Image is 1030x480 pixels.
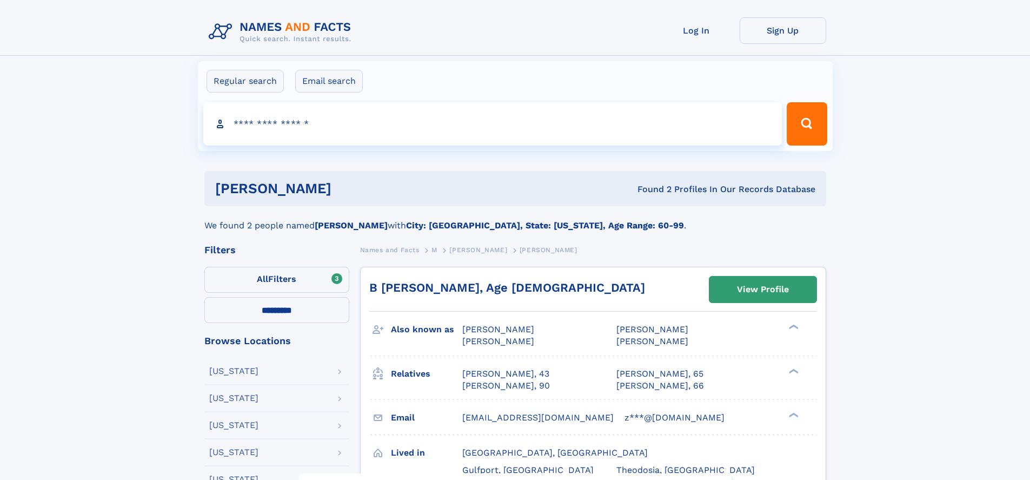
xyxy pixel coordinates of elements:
h3: Email [391,409,462,427]
a: Sign Up [740,17,826,44]
a: [PERSON_NAME], 43 [462,368,549,380]
div: ❯ [786,324,799,331]
a: M [431,243,437,257]
span: [PERSON_NAME] [462,324,534,334]
a: [PERSON_NAME] [449,243,507,257]
b: City: [GEOGRAPHIC_DATA], State: [US_STATE], Age Range: 60-99 [406,220,684,231]
h3: Lived in [391,444,462,462]
span: [EMAIL_ADDRESS][DOMAIN_NAME] [462,412,614,423]
a: [PERSON_NAME], 66 [616,380,704,392]
a: Log In [653,17,740,44]
h3: Relatives [391,365,462,383]
span: z***@[DOMAIN_NAME] [624,412,725,423]
span: M [431,246,437,254]
input: search input [203,102,782,146]
b: [PERSON_NAME] [315,220,388,231]
h1: [PERSON_NAME] [215,182,484,195]
span: All [257,274,268,284]
a: View Profile [709,277,816,303]
a: Names and Facts [360,243,420,257]
span: [PERSON_NAME] [520,246,577,254]
a: B [PERSON_NAME], Age [DEMOGRAPHIC_DATA] [369,281,645,294]
div: [US_STATE] [209,421,258,430]
span: Gulfport, [GEOGRAPHIC_DATA] [462,465,594,475]
div: Filters [204,245,349,255]
div: Browse Locations [204,336,349,346]
div: ❯ [786,367,799,374]
div: We found 2 people named with . [204,206,826,232]
span: [PERSON_NAME] [462,336,534,346]
a: [PERSON_NAME], 90 [462,380,550,392]
div: [US_STATE] [209,448,258,457]
label: Regular search [207,70,284,93]
span: Theodosia, [GEOGRAPHIC_DATA] [616,465,755,475]
div: [US_STATE] [209,367,258,376]
div: ❯ [786,411,799,418]
span: [PERSON_NAME] [616,324,688,334]
span: [PERSON_NAME] [616,336,688,346]
label: Email search [295,70,363,93]
span: [PERSON_NAME] [449,246,507,254]
div: Found 2 Profiles In Our Records Database [484,183,815,195]
a: [PERSON_NAME], 65 [616,368,703,380]
h3: Also known as [391,320,462,339]
img: Logo Names and Facts [204,17,360,47]
div: View Profile [737,277,789,302]
span: [GEOGRAPHIC_DATA], [GEOGRAPHIC_DATA] [462,448,648,458]
button: Search Button [787,102,827,146]
label: Filters [204,267,349,293]
div: [US_STATE] [209,394,258,403]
